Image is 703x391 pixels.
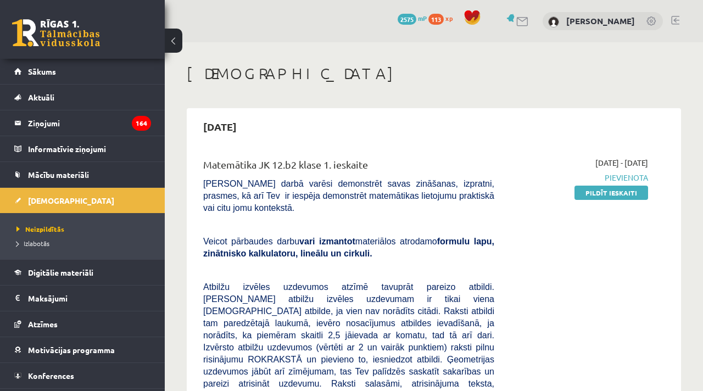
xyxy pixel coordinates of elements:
span: Izlabotās [16,239,49,248]
span: Veicot pārbaudes darbu materiālos atrodamo [203,237,494,258]
a: Maksājumi [14,286,151,311]
a: Motivācijas programma [14,337,151,362]
span: Motivācijas programma [28,345,115,355]
a: Atzīmes [14,311,151,337]
span: 2575 [398,14,416,25]
a: Mācību materiāli [14,162,151,187]
a: Neizpildītās [16,224,154,234]
a: 2575 mP [398,14,427,23]
span: xp [445,14,453,23]
i: 164 [132,116,151,131]
span: Konferences [28,371,74,381]
a: Rīgas 1. Tālmācības vidusskola [12,19,100,47]
a: 113 xp [428,14,458,23]
span: [PERSON_NAME] darbā varēsi demonstrēt savas zināšanas, izpratni, prasmes, kā arī Tev ir iespēja d... [203,179,494,213]
a: Sākums [14,59,151,84]
b: vari izmantot [299,237,355,246]
a: Izlabotās [16,238,154,248]
span: Digitālie materiāli [28,267,93,277]
span: Mācību materiāli [28,170,89,180]
span: [DEMOGRAPHIC_DATA] [28,195,114,205]
span: Atzīmes [28,319,58,329]
span: Aktuāli [28,92,54,102]
span: Neizpildītās [16,225,64,233]
span: mP [418,14,427,23]
legend: Maksājumi [28,286,151,311]
a: [PERSON_NAME] [566,15,635,26]
span: Sākums [28,66,56,76]
span: [DATE] - [DATE] [595,157,648,169]
span: 113 [428,14,444,25]
legend: Ziņojumi [28,110,151,136]
a: [DEMOGRAPHIC_DATA] [14,188,151,213]
a: Ziņojumi164 [14,110,151,136]
a: Pildīt ieskaiti [574,186,648,200]
a: Konferences [14,363,151,388]
h2: [DATE] [192,114,248,139]
div: Matemātika JK 12.b2 klase 1. ieskaite [203,157,494,177]
span: Pievienota [511,172,648,183]
legend: Informatīvie ziņojumi [28,136,151,161]
a: Digitālie materiāli [14,260,151,285]
h1: [DEMOGRAPHIC_DATA] [187,64,681,83]
b: formulu lapu, zinātnisko kalkulatoru, lineālu un cirkuli. [203,237,494,258]
img: Džastina Leonoviča - Batņa [548,16,559,27]
a: Informatīvie ziņojumi [14,136,151,161]
a: Aktuāli [14,85,151,110]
